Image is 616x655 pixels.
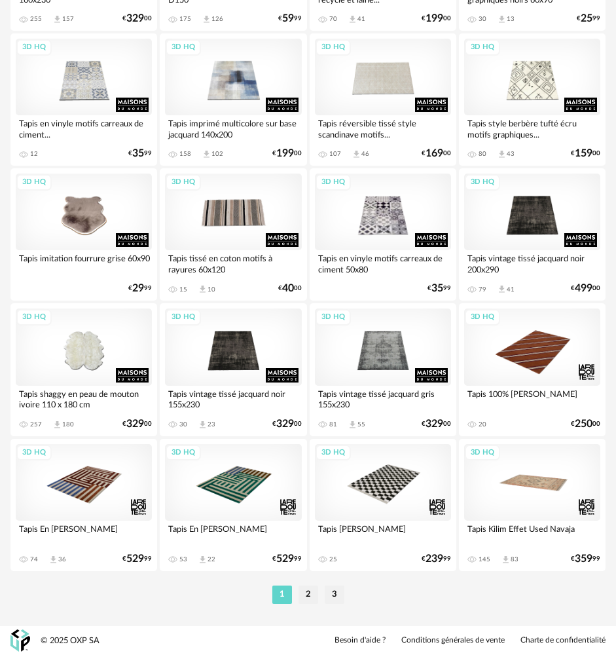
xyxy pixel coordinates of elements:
[122,555,152,563] div: € 99
[464,386,600,412] div: Tapis 100% [PERSON_NAME]
[30,421,42,428] div: 257
[575,284,592,293] span: 499
[10,303,157,436] a: 3D HQ Tapis shaggy en peau de mouton ivoire 110 x 180 cm 257 Download icon 180 €32900
[431,284,443,293] span: 35
[179,286,187,293] div: 15
[507,150,515,158] div: 43
[357,15,365,23] div: 41
[198,284,208,294] span: Download icon
[465,39,500,56] div: 3D HQ
[329,421,337,428] div: 81
[126,555,144,563] span: 529
[16,386,152,412] div: Tapis shaggy en peau de mouton ivoire 110 x 180 cm
[10,168,157,301] a: 3D HQ Tapis imitation fourrure grise 60x90 €2999
[348,14,357,24] span: Download icon
[10,629,30,652] img: OXP
[507,286,515,293] div: 41
[16,309,52,326] div: 3D HQ
[316,39,351,56] div: 3D HQ
[282,14,294,23] span: 59
[348,420,357,430] span: Download icon
[310,168,456,301] a: 3D HQ Tapis en vinyle motifs carreaux de ciment 50x80 €3599
[16,174,52,191] div: 3D HQ
[278,284,302,293] div: € 00
[315,115,451,141] div: Tapis réversible tissé style scandinave motifs...
[511,555,518,563] div: 83
[575,555,592,563] span: 359
[335,635,386,646] a: Besoin d'aide ?
[479,421,486,428] div: 20
[10,439,157,571] a: 3D HQ Tapis En [PERSON_NAME] 74 Download icon 36 €52999
[315,521,451,547] div: Tapis [PERSON_NAME]
[128,149,152,158] div: € 99
[571,284,600,293] div: € 00
[276,149,294,158] span: 199
[272,149,302,158] div: € 00
[272,555,302,563] div: € 99
[465,445,500,461] div: 3D HQ
[329,15,337,23] div: 70
[426,149,443,158] span: 169
[422,149,451,158] div: € 00
[361,150,369,158] div: 46
[520,635,606,646] a: Charte de confidentialité
[126,420,144,428] span: 329
[30,150,38,158] div: 12
[52,14,62,24] span: Download icon
[198,555,208,565] span: Download icon
[208,421,215,428] div: 23
[581,14,592,23] span: 25
[211,15,223,23] div: 126
[422,420,451,428] div: € 00
[501,555,511,565] span: Download icon
[211,150,223,158] div: 102
[179,421,187,428] div: 30
[464,115,600,141] div: Tapis style berbère tufté écru motifs graphiques...
[122,14,152,23] div: € 00
[459,439,606,571] a: 3D HQ Tapis Kilim Effet Used Navaja 145 Download icon 83 €35999
[310,303,456,436] a: 3D HQ Tapis vintage tissé jacquard gris 155x230 81 Download icon 55 €32900
[575,420,592,428] span: 250
[282,284,294,293] span: 40
[479,150,486,158] div: 80
[166,309,201,326] div: 3D HQ
[52,420,62,430] span: Download icon
[464,521,600,547] div: Tapis Kilim Effet Used Navaja
[571,149,600,158] div: € 00
[122,420,152,428] div: € 00
[310,439,456,571] a: 3D HQ Tapis [PERSON_NAME] 25 €23999
[132,149,144,158] span: 35
[316,445,351,461] div: 3D HQ
[272,586,292,604] li: 1
[30,15,42,23] div: 255
[316,174,351,191] div: 3D HQ
[426,555,443,563] span: 239
[465,309,500,326] div: 3D HQ
[426,420,443,428] span: 329
[422,555,451,563] div: € 99
[128,284,152,293] div: € 99
[202,14,211,24] span: Download icon
[571,555,600,563] div: € 99
[198,420,208,430] span: Download icon
[479,555,490,563] div: 145
[497,284,507,294] span: Download icon
[427,284,451,293] div: € 99
[16,39,52,56] div: 3D HQ
[48,555,58,565] span: Download icon
[16,115,152,141] div: Tapis en vinyle motifs carreaux de ciment...
[160,439,306,571] a: 3D HQ Tapis En [PERSON_NAME] 53 Download icon 22 €52999
[329,555,337,563] div: 25
[62,15,74,23] div: 157
[459,33,606,166] a: 3D HQ Tapis style berbère tufté écru motifs graphiques... 80 Download icon 43 €15900
[465,174,500,191] div: 3D HQ
[315,386,451,412] div: Tapis vintage tissé jacquard gris 155x230
[497,149,507,159] span: Download icon
[276,420,294,428] span: 329
[479,286,486,293] div: 79
[299,586,318,604] li: 2
[479,15,486,23] div: 30
[315,250,451,276] div: Tapis en vinyle motifs carreaux de ciment 50x80
[352,149,361,159] span: Download icon
[160,303,306,436] a: 3D HQ Tapis vintage tissé jacquard noir 155x230 30 Download icon 23 €32900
